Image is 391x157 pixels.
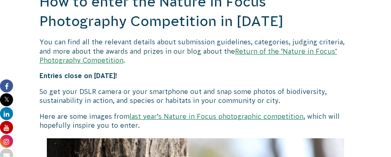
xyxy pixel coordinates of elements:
[40,87,351,105] p: So get your DSLR camera or your smartphone out and snap some photos of biodiversity, sustainabili...
[40,112,351,130] p: Here are some images from , which will hopefully inspire you to enter.
[130,113,303,120] a: last year’s Nature in Focus photographic competition
[40,48,337,64] a: Return of the ‘Nature in Focus’ Photography Competition
[40,37,351,65] p: You can find all the relevant details about submission guidelines, categories, judging criteria, ...
[40,72,117,79] strong: Entries close on [DATE]!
